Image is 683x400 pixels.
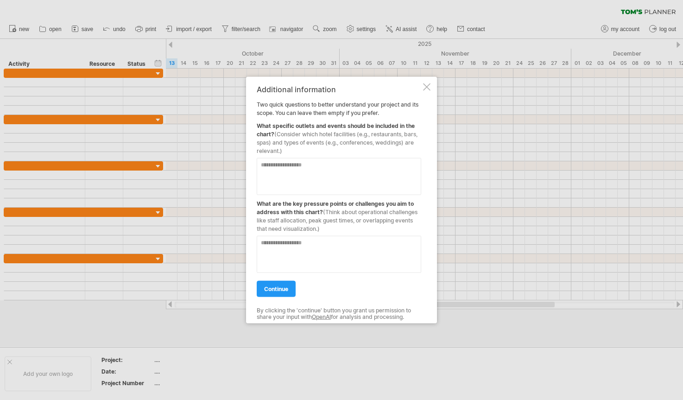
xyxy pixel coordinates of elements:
[257,130,417,154] span: (Consider which hotel facilities (e.g., restaurants, bars, spas) and types of events (e.g., confe...
[257,85,421,93] div: Additional information
[257,117,421,155] div: What specific outlets and events should be included in the chart?
[312,313,331,320] a: OpenAI
[257,208,417,232] span: (Think about operational challenges like staff allocation, peak guest times, or overlapping event...
[257,195,421,233] div: What are the key pressure points or challenges you aim to address with this chart?
[257,85,421,315] div: Two quick questions to better understand your project and its scope. You can leave them empty if ...
[257,280,296,297] a: continue
[264,285,288,292] span: continue
[257,307,421,320] div: By clicking the 'continue' button you grant us permission to share your input with for analysis a...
